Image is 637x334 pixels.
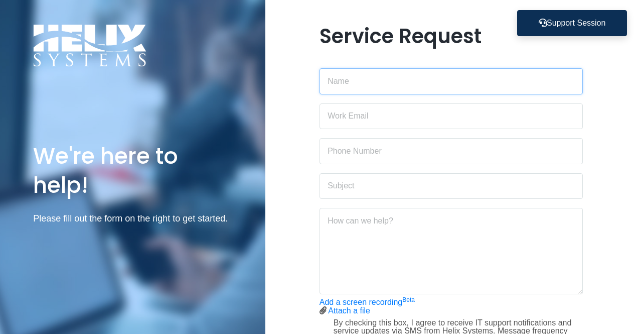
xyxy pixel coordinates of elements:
input: Subject [320,173,583,199]
img: Logo [33,24,146,67]
button: Support Session [517,10,627,36]
sup: Beta [402,296,415,303]
a: Attach a file [328,306,370,315]
input: Work Email [320,103,583,130]
input: Name [320,68,583,94]
h1: Service Request [320,24,583,48]
input: Phone Number [320,138,583,164]
p: Please fill out the form on the right to get started. [33,211,232,226]
a: Add a screen recordingBeta [320,298,415,306]
h1: We're here to help! [33,142,232,199]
